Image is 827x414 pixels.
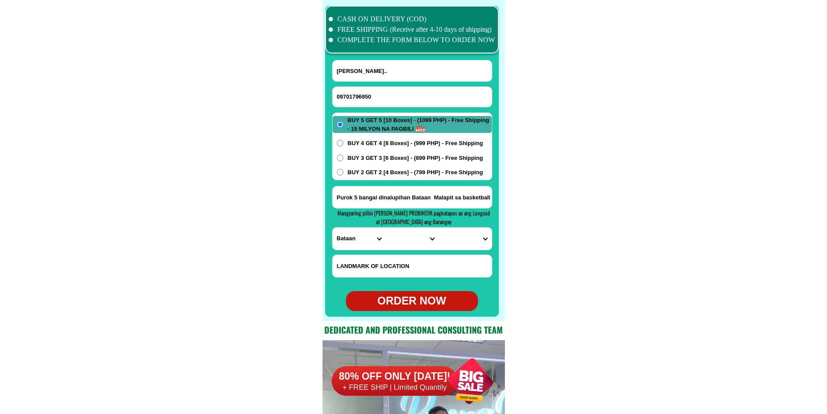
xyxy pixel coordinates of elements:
[332,370,458,383] h6: 80% OFF ONLY [DATE]!
[348,139,483,148] span: BUY 4 GET 4 [8 Boxes] - (999 PHP) - Free Shipping
[337,209,490,226] span: Mangyaring piliin [PERSON_NAME] PROBINSYA pagkatapos ay ang Lungsod at [GEOGRAPHIC_DATA] ang Bara...
[337,140,343,146] input: BUY 4 GET 4 [8 Boxes] - (999 PHP) - Free Shipping
[329,14,495,24] li: CASH ON DELIVERY (COD)
[348,154,483,162] span: BUY 3 GET 3 [6 Boxes] - (899 PHP) - Free Shipping
[438,228,491,250] select: Select commune
[348,168,483,177] span: BUY 2 GET 2 [4 Boxes] - (799 PHP) - Free Shipping
[337,155,343,161] input: BUY 3 GET 3 [6 Boxes] - (899 PHP) - Free Shipping
[333,255,492,277] input: Input LANDMARKOFLOCATION
[385,228,438,250] select: Select district
[329,24,495,35] li: FREE SHIPPING (Receive after 4-10 days of shipping)
[337,121,343,128] input: BUY 5 GET 5 [10 Boxes] - (1099 PHP) - Free Shipping - 15 MILYON NA PAGBILI
[333,87,492,107] input: Input phone_number
[333,228,385,250] select: Select province
[323,323,505,336] h2: Dedicated and professional consulting team
[329,35,495,45] li: COMPLETE THE FORM BELOW TO ORDER NOW
[333,60,492,81] input: Input full_name
[348,116,492,133] span: BUY 5 GET 5 [10 Boxes] - (1099 PHP) - Free Shipping - 15 MILYON NA PAGBILI
[332,383,458,392] h6: + FREE SHIP | Limited Quantily
[333,186,492,208] input: Input address
[337,169,343,176] input: BUY 2 GET 2 [4 Boxes] - (799 PHP) - Free Shipping
[346,293,478,309] div: ORDER NOW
